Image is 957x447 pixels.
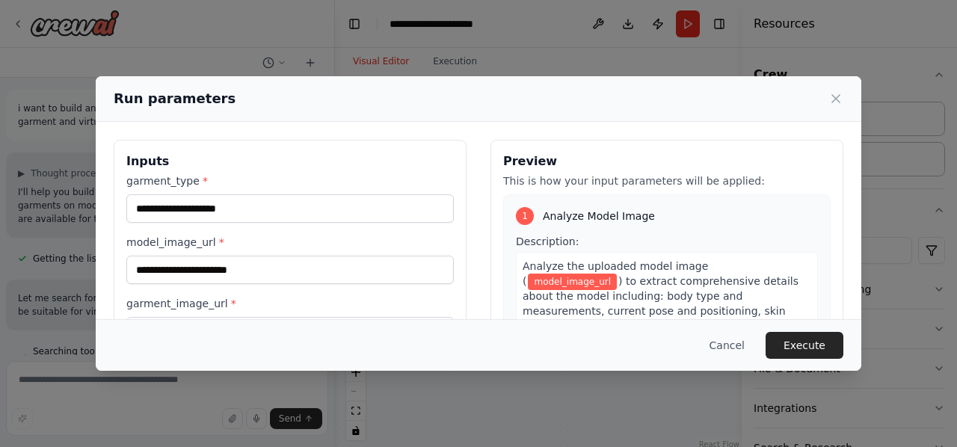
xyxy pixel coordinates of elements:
span: Analyze Model Image [543,209,655,223]
p: This is how your input parameters will be applied: [503,173,831,188]
span: Analyze the uploaded model image ( [523,260,708,287]
button: Cancel [698,332,757,359]
div: 1 [516,207,534,225]
label: garment_type [126,173,454,188]
h2: Run parameters [114,88,236,109]
label: model_image_url [126,235,454,250]
span: Description: [516,235,579,247]
span: Variable: model_image_url [528,274,617,290]
h3: Inputs [126,152,454,170]
label: garment_image_url [126,296,454,311]
button: Execute [766,332,843,359]
h3: Preview [503,152,831,170]
span: ) to extract comprehensive details about the model including: body type and measurements, current... [523,275,798,377]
